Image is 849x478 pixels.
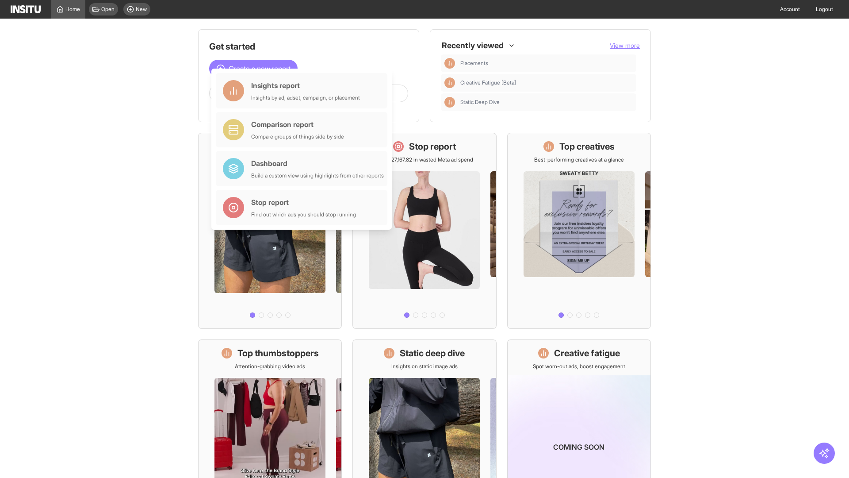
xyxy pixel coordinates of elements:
div: Insights [444,58,455,69]
button: View more [610,41,640,50]
button: Create a new report [209,60,298,77]
span: Static Deep Dive [460,99,500,106]
div: Insights report [251,80,360,91]
span: Creative Fatigue [Beta] [460,79,516,86]
a: Top creativesBest-performing creatives at a glance [507,133,651,329]
h1: Static deep dive [400,347,465,359]
div: Insights by ad, adset, campaign, or placement [251,94,360,101]
h1: Top thumbstoppers [237,347,319,359]
span: Home [65,6,80,13]
span: Placements [460,60,633,67]
img: Logo [11,5,41,13]
p: Best-performing creatives at a glance [534,156,624,163]
div: Comparison report [251,119,344,130]
div: Stop report [251,197,356,208]
div: Insights [444,97,455,108]
div: Dashboard [251,158,384,169]
div: Build a custom view using highlights from other reports [251,172,384,179]
div: Insights [444,77,455,88]
span: Placements [460,60,488,67]
div: Find out which ads you should stop running [251,211,356,218]
span: View more [610,42,640,49]
h1: Top creatives [559,140,615,153]
span: Creative Fatigue [Beta] [460,79,633,86]
h1: Get started [209,40,408,53]
p: Attention-grabbing video ads [235,363,305,370]
span: New [136,6,147,13]
a: Stop reportSave £27,167.82 in wasted Meta ad spend [352,133,496,329]
a: What's live nowSee all active ads instantly [198,133,342,329]
h1: Stop report [409,140,456,153]
span: Open [101,6,115,13]
span: Static Deep Dive [460,99,633,106]
div: Compare groups of things side by side [251,133,344,140]
p: Save £27,167.82 in wasted Meta ad spend [375,156,473,163]
span: Create a new report [229,63,291,74]
p: Insights on static image ads [391,363,458,370]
